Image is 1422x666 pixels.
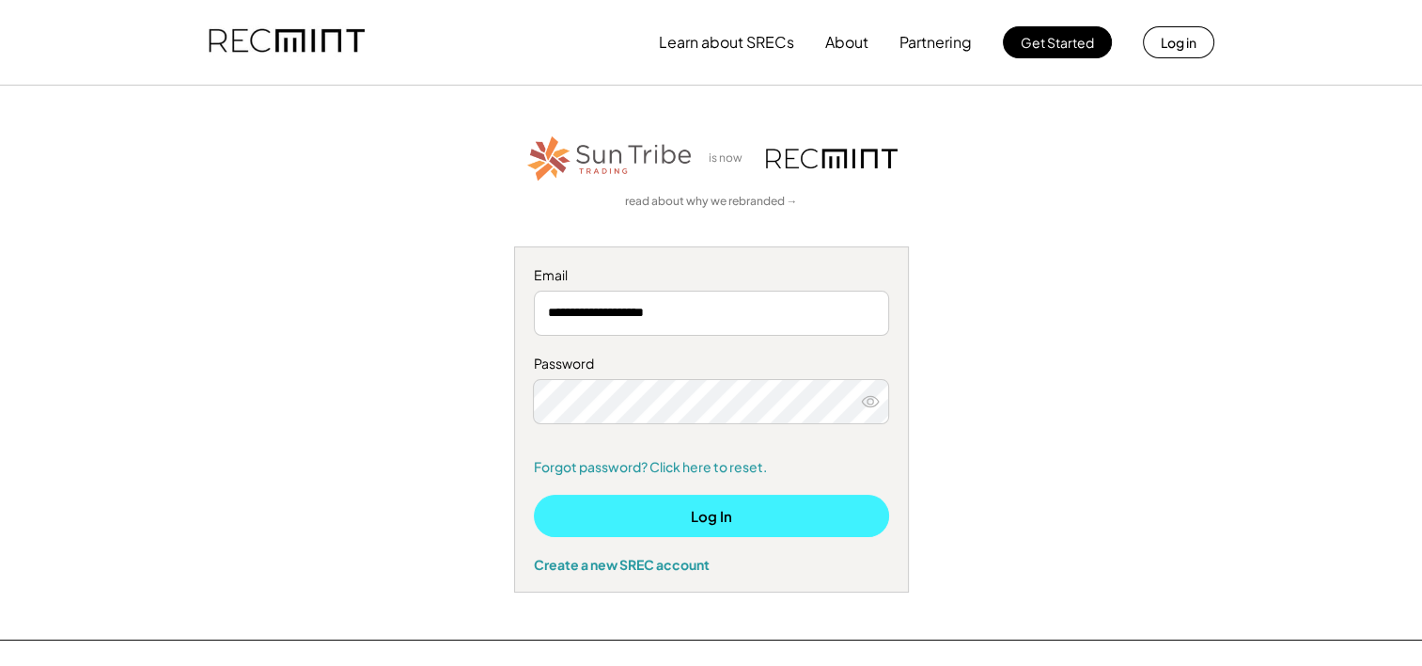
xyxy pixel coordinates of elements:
[534,355,889,373] div: Password
[659,24,794,61] button: Learn about SRECs
[1003,26,1112,58] button: Get Started
[534,556,889,573] div: Create a new SREC account
[704,151,757,166] div: is now
[534,495,889,537] button: Log In
[534,458,889,477] a: Forgot password? Click here to reset.
[899,24,972,61] button: Partnering
[766,149,898,168] img: recmint-logotype%403x.png
[525,133,695,184] img: STT_Horizontal_Logo%2B-%2BColor.png
[1143,26,1214,58] button: Log in
[625,194,798,210] a: read about why we rebranded →
[825,24,868,61] button: About
[534,266,889,285] div: Email
[209,10,365,74] img: recmint-logotype%403x.png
